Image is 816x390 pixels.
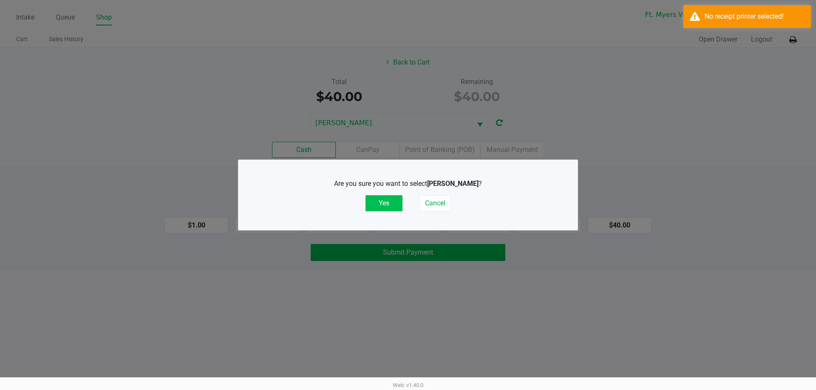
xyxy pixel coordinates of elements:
span: Web: v1.40.0 [393,382,423,388]
button: Cancel [419,195,451,211]
div: No receipt printer selected! [705,11,805,22]
button: Yes [365,195,402,211]
p: Are you sure you want to select ? [262,179,554,189]
b: [PERSON_NAME] [427,180,479,188]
